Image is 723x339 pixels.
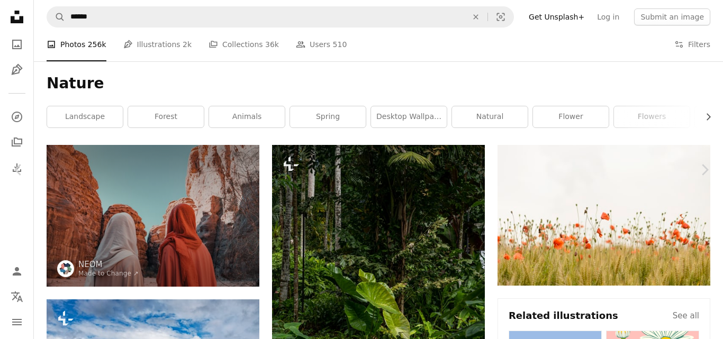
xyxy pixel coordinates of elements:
a: orange flowers [498,210,710,220]
span: 2k [183,39,192,50]
button: Submit an image [634,8,710,25]
button: Search Unsplash [47,7,65,27]
h1: Nature [47,74,710,93]
span: 36k [265,39,279,50]
button: Menu [6,311,28,333]
a: Log in [591,8,626,25]
button: Language [6,286,28,307]
a: natural [452,106,528,127]
h4: Related illustrations [509,309,618,322]
button: Clear [464,7,487,27]
a: flowers [614,106,690,127]
a: Made to Change ↗ [78,270,139,277]
a: Explore [6,106,28,127]
a: a lush green forest filled with lots of trees [272,299,485,309]
a: flower [533,106,609,127]
a: forest [128,106,204,127]
img: Go to NEOM's profile [57,260,74,277]
button: Filters [674,28,710,61]
a: a couple of women standing next to each other [47,210,259,220]
button: scroll list to the right [699,106,710,127]
a: animals [209,106,285,127]
a: See all [673,309,699,322]
a: landscape [47,106,123,127]
a: NEOM [78,259,139,270]
a: Users 510 [296,28,347,61]
a: spring [290,106,366,127]
a: Next [686,119,723,221]
a: Collections 36k [209,28,279,61]
form: Find visuals sitewide [47,6,514,28]
a: Illustrations [6,59,28,80]
a: Log in / Sign up [6,261,28,282]
img: orange flowers [498,145,710,286]
button: Visual search [488,7,513,27]
a: Illustrations 2k [123,28,192,61]
a: Photos [6,34,28,55]
span: 510 [333,39,347,50]
a: desktop wallpaper [371,106,447,127]
a: Get Unsplash+ [522,8,591,25]
img: a couple of women standing next to each other [47,145,259,287]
